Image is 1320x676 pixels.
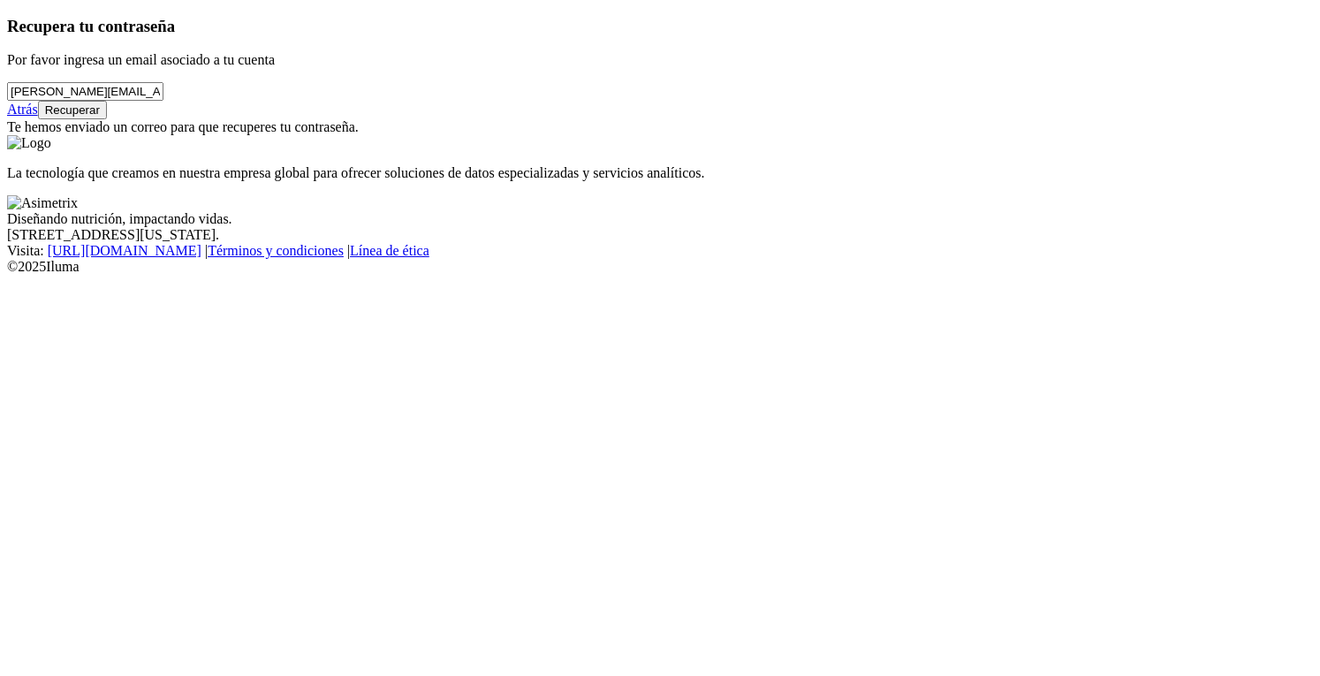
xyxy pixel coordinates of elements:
[38,101,107,119] button: Recuperar
[7,102,38,117] a: Atrás
[7,259,1313,275] div: © 2025 Iluma
[7,82,163,101] input: Tu correo
[7,119,1313,135] div: Te hemos enviado un correo para que recuperes tu contraseña.
[7,135,51,151] img: Logo
[7,165,1313,181] p: La tecnología que creamos en nuestra empresa global para ofrecer soluciones de datos especializad...
[48,243,201,258] a: [URL][DOMAIN_NAME]
[7,17,1313,36] h3: Recupera tu contraseña
[7,52,1313,68] p: Por favor ingresa un email asociado a tu cuenta
[208,243,344,258] a: Términos y condiciones
[350,243,429,258] a: Línea de ética
[7,243,1313,259] div: Visita : | |
[7,227,1313,243] div: [STREET_ADDRESS][US_STATE].
[7,211,1313,227] div: Diseñando nutrición, impactando vidas.
[7,195,78,211] img: Asimetrix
